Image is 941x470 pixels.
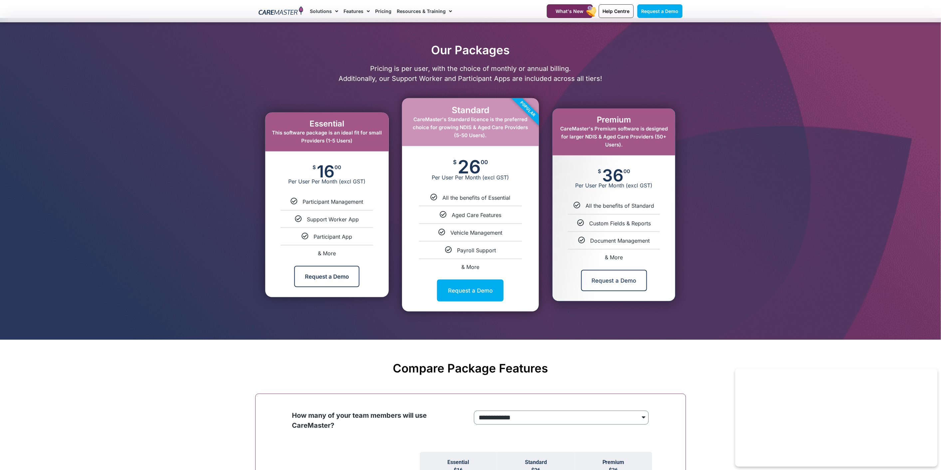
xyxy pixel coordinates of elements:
[458,159,481,174] span: 26
[481,159,488,165] span: 00
[314,233,352,240] span: Participant App
[586,202,654,209] span: All the benefits of Standard
[599,4,634,18] a: Help Centre
[272,129,382,144] span: This software package is an ideal fit for small Providers (1-5 Users)
[623,169,630,174] span: 00
[442,194,510,201] span: All the benefits of Essential
[255,64,686,84] p: Pricing is per user, with the choice of monthly or annual billing. Additionally, our Support Work...
[259,6,304,16] img: CareMaster Logo
[605,254,623,261] span: & More
[589,220,651,227] span: Custom Fields & Reports
[437,280,504,302] a: Request a Demo
[255,43,686,57] h2: Our Packages
[490,71,566,147] div: Popular
[457,247,496,254] span: Payroll Support
[452,212,501,218] span: Aged Care Features
[735,368,938,467] iframe: Popup CTA
[318,250,336,257] span: & More
[559,115,669,125] h2: Premium
[603,8,630,14] span: Help Centre
[602,169,623,182] span: 36
[553,182,675,189] span: Per User Per Month (excl GST)
[641,8,679,14] span: Request a Demo
[292,411,467,431] p: How many of your team members will use CareMaster?
[317,165,335,178] span: 16
[637,4,683,18] a: Request a Demo
[547,4,593,18] a: What's New
[556,8,584,14] span: What's New
[313,165,316,170] span: $
[581,270,647,291] a: Request a Demo
[259,361,683,375] h2: Compare Package Features
[294,266,359,287] a: Request a Demo
[402,174,539,181] span: Per User Per Month (excl GST)
[461,264,479,270] span: & More
[265,178,389,185] span: Per User Per Month (excl GST)
[307,216,359,223] span: Support Worker App
[335,165,341,170] span: 00
[409,105,532,115] h2: Standard
[590,237,650,244] span: Document Management
[303,198,363,205] span: Participant Management
[560,125,668,148] span: CareMaster's Premium software is designed for larger NDIS & Aged Care Providers (50+ Users).
[413,116,528,138] span: CareMaster's Standard licence is the preferred choice for growing NDIS & Aged Care Providers (5-5...
[598,169,601,174] span: $
[450,229,502,236] span: Vehicle Management
[453,159,457,165] span: $
[272,119,382,129] h2: Essential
